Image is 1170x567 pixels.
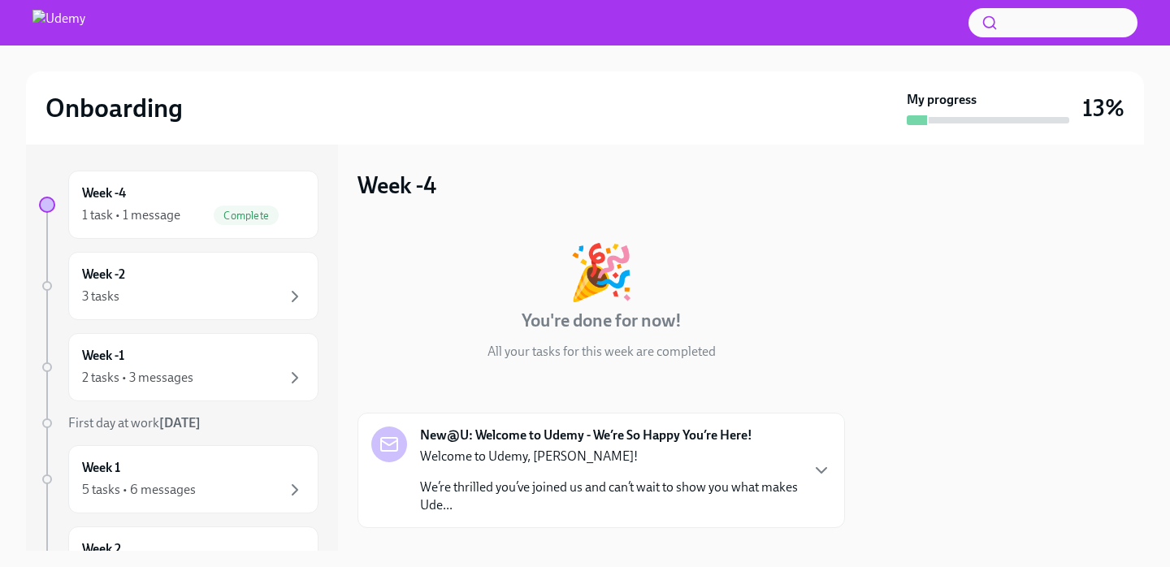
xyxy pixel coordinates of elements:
[1082,93,1124,123] h3: 13%
[82,184,126,202] h6: Week -4
[420,478,799,514] p: We’re thrilled you’ve joined us and can’t wait to show you what makes Ude...
[82,369,193,387] div: 2 tasks • 3 messages
[82,481,196,499] div: 5 tasks • 6 messages
[39,445,318,513] a: Week 15 tasks • 6 messages
[487,343,716,361] p: All your tasks for this week are completed
[32,10,85,36] img: Udemy
[420,448,799,465] p: Welcome to Udemy, [PERSON_NAME]!
[159,415,201,431] strong: [DATE]
[82,206,180,224] div: 1 task • 1 message
[82,266,125,283] h6: Week -2
[39,333,318,401] a: Week -12 tasks • 3 messages
[82,459,120,477] h6: Week 1
[357,171,436,200] h3: Week -4
[420,426,752,444] strong: New@U: Welcome to Udemy - We’re So Happy You’re Here!
[39,414,318,432] a: First day at work[DATE]
[39,252,318,320] a: Week -23 tasks
[82,540,121,558] h6: Week 2
[82,288,119,305] div: 3 tasks
[39,171,318,239] a: Week -41 task • 1 messageComplete
[522,309,682,333] h4: You're done for now!
[907,91,977,109] strong: My progress
[45,92,183,124] h2: Onboarding
[568,245,635,299] div: 🎉
[214,210,279,222] span: Complete
[68,415,201,431] span: First day at work
[82,347,124,365] h6: Week -1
